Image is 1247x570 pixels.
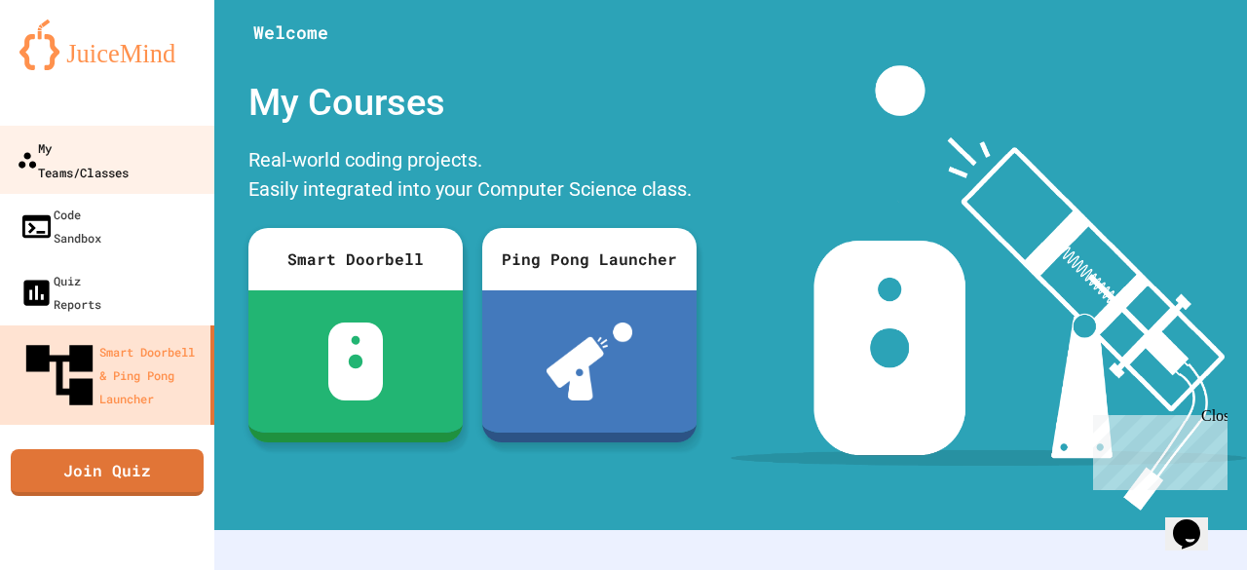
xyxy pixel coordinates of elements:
div: Real-world coding projects. Easily integrated into your Computer Science class. [239,140,706,213]
img: sdb-white.svg [328,323,384,400]
div: My Courses [239,65,706,140]
iframe: chat widget [1085,407,1228,490]
a: Join Quiz [11,449,204,496]
div: Code Sandbox [19,203,101,249]
iframe: chat widget [1165,492,1228,551]
img: banner-image-my-projects.png [731,65,1247,511]
div: Smart Doorbell [248,228,463,290]
img: logo-orange.svg [19,19,195,70]
div: Smart Doorbell & Ping Pong Launcher [19,335,203,415]
img: ppl-with-ball.png [547,323,633,400]
div: My Teams/Classes [17,135,129,183]
div: Chat with us now!Close [8,8,134,124]
div: Ping Pong Launcher [482,228,697,290]
div: Quiz Reports [19,269,101,316]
